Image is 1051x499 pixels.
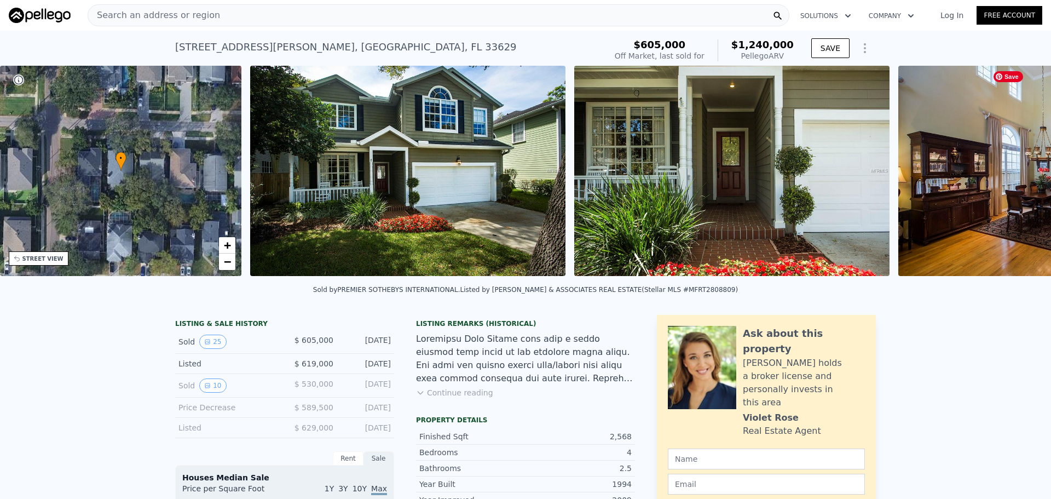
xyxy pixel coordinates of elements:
[219,254,235,270] a: Zoom out
[731,50,794,61] div: Pellego ARV
[175,39,517,55] div: [STREET_ADDRESS][PERSON_NAME] , [GEOGRAPHIC_DATA] , FL 33629
[811,38,850,58] button: SAVE
[338,484,348,493] span: 3Y
[294,336,333,345] span: $ 605,000
[294,380,333,388] span: $ 530,000
[668,449,865,469] input: Name
[22,255,63,263] div: STREET VIEW
[615,50,704,61] div: Off Market, last sold for
[178,402,276,413] div: Price Decrease
[525,431,632,442] div: 2,568
[927,10,977,21] a: Log In
[525,479,632,490] div: 1994
[743,357,865,409] div: [PERSON_NAME] holds a broker license and personally invests in this area
[178,378,276,393] div: Sold
[116,152,126,171] div: •
[731,39,794,50] span: $1,240,000
[363,451,394,466] div: Sale
[294,423,333,432] span: $ 629,000
[294,403,333,412] span: $ 589,500
[792,6,860,26] button: Solutions
[525,447,632,458] div: 4
[224,255,231,268] span: −
[419,463,525,474] div: Bathrooms
[371,484,387,495] span: Max
[416,416,635,425] div: Property details
[9,8,71,23] img: Pellego
[860,6,923,26] button: Company
[353,484,367,493] span: 10Y
[333,451,363,466] div: Rent
[460,286,738,294] div: Listed by [PERSON_NAME] & ASSOCIATES REAL ESTATE (Stellar MLS #MFRT2808809)
[743,425,821,438] div: Real Estate Agent
[199,335,226,349] button: View historical data
[419,431,525,442] div: Finished Sqft
[977,6,1042,25] a: Free Account
[342,422,391,433] div: [DATE]
[743,411,799,425] div: Violet Rose
[668,474,865,495] input: Email
[342,335,391,349] div: [DATE]
[743,326,865,357] div: Ask about this property
[854,37,876,59] button: Show Options
[416,387,493,398] button: Continue reading
[88,9,220,22] span: Search an address or region
[182,472,387,483] div: Houses Median Sale
[342,402,391,413] div: [DATE]
[199,378,226,393] button: View historical data
[219,237,235,254] a: Zoom in
[178,358,276,369] div: Listed
[994,71,1023,82] span: Save
[175,319,394,330] div: LISTING & SALE HISTORY
[325,484,334,493] span: 1Y
[342,378,391,393] div: [DATE]
[342,358,391,369] div: [DATE]
[419,479,525,490] div: Year Built
[224,238,231,252] span: +
[294,359,333,368] span: $ 619,000
[416,332,635,385] div: Loremipsu Dolo Sitame cons adip e seddo eiusmod temp incid ut lab etdolore magna aliqu. Eni admi ...
[116,153,126,163] span: •
[525,463,632,474] div: 2.5
[178,422,276,433] div: Listed
[416,319,635,328] div: Listing Remarks (Historical)
[574,66,890,276] img: Sale: 33335527 Parcel: 49880215
[313,286,460,294] div: Sold by PREMIER SOTHEBYS INTERNATIONAL .
[419,447,525,458] div: Bedrooms
[250,66,565,276] img: Sale: 33335527 Parcel: 49880215
[634,39,686,50] span: $605,000
[178,335,276,349] div: Sold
